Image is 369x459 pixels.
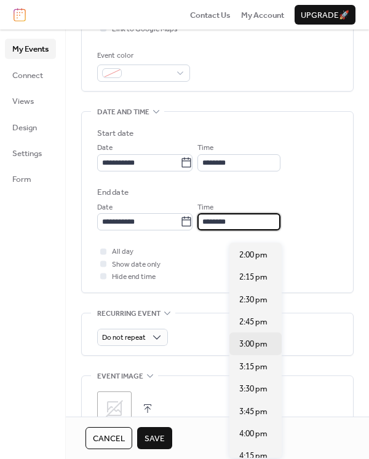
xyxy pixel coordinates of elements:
[112,23,178,36] span: Link to Google Maps
[239,249,268,261] span: 2:00 pm
[239,271,268,283] span: 2:15 pm
[97,127,133,139] div: Start date
[239,406,268,418] span: 3:45 pm
[14,8,26,22] img: logo
[97,186,129,198] div: End date
[239,338,268,350] span: 3:00 pm
[97,371,143,383] span: Event image
[301,9,349,22] span: Upgrade 🚀
[12,147,42,160] span: Settings
[12,95,34,108] span: Views
[5,39,56,58] a: My Events
[12,69,43,82] span: Connect
[239,383,268,395] span: 3:30 pm
[241,9,284,21] a: My Account
[85,427,132,449] button: Cancel
[5,91,56,111] a: Views
[5,117,56,137] a: Design
[112,271,156,283] span: Hide end time
[239,428,268,440] span: 4:00 pm
[190,9,231,21] a: Contact Us
[97,202,113,214] span: Date
[102,331,146,345] span: Do not repeat
[12,122,37,134] span: Design
[12,43,49,55] span: My Events
[97,391,132,426] div: ;
[97,307,161,320] span: Recurring event
[112,246,133,258] span: All day
[239,316,268,328] span: 2:45 pm
[112,259,161,271] span: Show date only
[97,106,149,119] span: Date and time
[241,9,284,22] span: My Account
[5,143,56,163] a: Settings
[137,427,172,449] button: Save
[12,173,31,186] span: Form
[239,361,268,373] span: 3:15 pm
[295,5,355,25] button: Upgrade🚀
[93,433,125,445] span: Cancel
[5,65,56,85] a: Connect
[97,50,188,62] div: Event color
[190,9,231,22] span: Contact Us
[197,142,213,154] span: Time
[197,202,213,214] span: Time
[97,142,113,154] span: Date
[145,433,165,445] span: Save
[5,169,56,189] a: Form
[239,294,268,306] span: 2:30 pm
